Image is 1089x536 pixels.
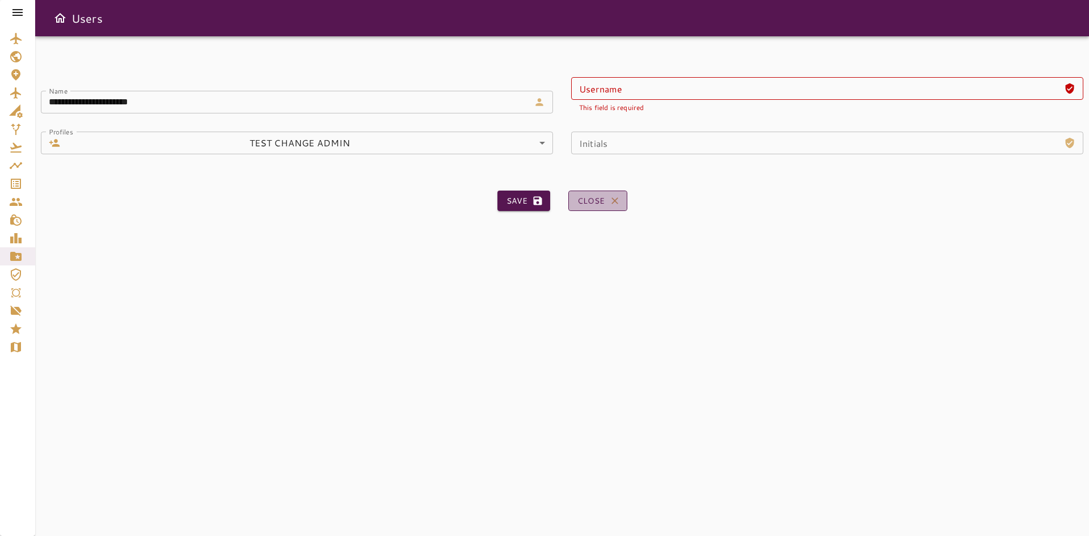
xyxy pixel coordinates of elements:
label: Name [49,86,67,95]
p: This field is required [579,102,1075,113]
button: Save [497,191,550,212]
button: Close [568,191,627,212]
label: Profiles [49,126,73,136]
h6: Users [71,9,103,27]
div: TEST CHANGE ADMIN [65,132,553,154]
button: Open drawer [49,7,71,29]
